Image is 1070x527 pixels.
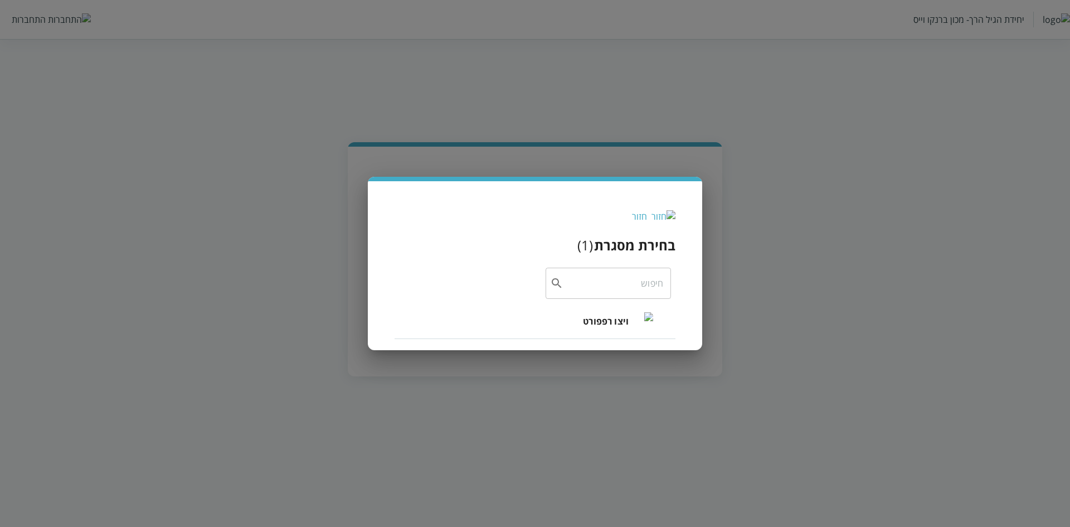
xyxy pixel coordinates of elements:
[651,210,675,223] img: חזור
[635,312,653,330] img: ויצו רפפורט
[632,210,647,223] div: חזור
[563,268,663,299] input: חיפוש
[594,236,675,254] h3: בחירת מסגרת
[577,236,593,254] div: ( 1 )
[583,315,629,328] span: ויצו רפפורט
